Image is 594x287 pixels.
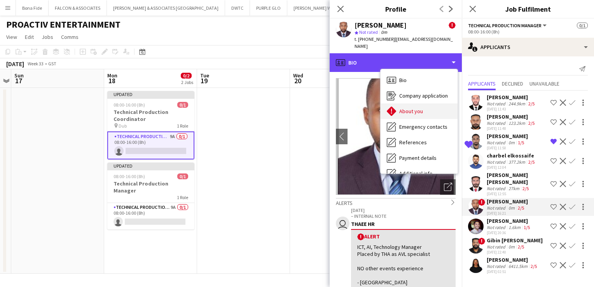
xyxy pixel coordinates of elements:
div: [DATE] 11:43 [487,107,536,112]
div: [PERSON_NAME] [487,94,536,101]
span: Dub [119,123,127,129]
div: 0m [507,244,516,250]
div: [DATE] 11:50 [487,145,528,150]
span: ! [357,233,364,240]
app-skills-label: 2/5 [518,244,524,250]
div: [DATE] 02:51 [487,269,538,274]
div: Not rated [487,140,507,145]
span: 19 [199,76,209,85]
app-card-role: Technical Production Manager9A0/108:00-16:00 (8h) [107,131,194,159]
span: 0/2 [181,73,192,79]
img: Crew avatar or photo [336,78,456,195]
h3: Job Fulfilment [462,4,594,14]
app-skills-label: 2/5 [528,101,535,107]
div: Open photos pop-in [440,179,456,195]
span: Comms [61,33,79,40]
span: 1 Role [177,194,188,200]
div: 244.9km [507,101,527,107]
div: [PERSON_NAME] [487,217,531,224]
span: 1 Role [177,123,188,129]
div: Applicants [462,38,594,56]
div: THAEE HR [351,220,456,227]
div: [PERSON_NAME] [487,198,528,205]
div: [PERSON_NAME] [355,22,407,29]
button: Technical Production Manager [468,23,548,28]
div: Updated08:00-16:00 (8h)0/1Technical Production Manager1 RoleTechnical Production Manager9A0/108:0... [107,163,194,229]
div: [DATE] 12:04 [487,165,536,170]
div: 27km [507,185,521,191]
span: ! [478,238,485,245]
div: 0m [507,140,516,145]
span: Week 33 [26,61,45,66]
div: Bio [381,72,458,88]
div: Not rated [487,205,507,211]
a: Edit [22,32,37,42]
p: [DATE] [351,207,456,213]
button: [PERSON_NAME] WONDER STUDIO [287,0,369,16]
div: Not rated [487,263,507,269]
div: [PERSON_NAME] [PERSON_NAME] [487,171,547,185]
button: FALCON & ASSOCIATES [49,0,107,16]
div: Bio [330,53,462,72]
span: 0/1 [577,23,588,28]
span: Tue [200,72,209,79]
span: ! [449,22,456,29]
h3: Technical Production Manager [107,180,194,194]
div: 0m [507,205,516,211]
div: Updated [107,163,194,169]
span: Applicants [468,81,496,86]
div: Not rated [487,101,507,107]
span: Not rated [359,29,378,35]
span: Emergency contacts [399,123,447,130]
div: 123.2km [507,120,527,126]
div: Payment details [381,150,458,166]
app-skills-label: 1/5 [524,224,530,230]
app-skills-label: 1/5 [518,140,524,145]
div: References [381,135,458,150]
button: PURPLE GLO [250,0,287,16]
span: 08:00-16:00 (8h) [114,173,145,179]
div: ICT, AI, Technology Manager Placed by THA as AVL specialist NO other events experience - [GEOGRAP... [357,243,449,286]
span: 0/1 [177,102,188,108]
div: [PERSON_NAME] [487,113,536,120]
app-job-card: Updated08:00-16:00 (8h)0/1Technical Production Coordinator Dub1 RoleTechnical Production Manager9... [107,91,194,159]
div: 377.2km [507,159,527,165]
span: 08:00-16:00 (8h) [114,102,145,108]
app-skills-label: 2/5 [522,185,529,191]
div: [DATE] 20:36 [487,230,531,235]
span: References [399,139,427,146]
app-skills-label: 2/5 [531,263,537,269]
div: charbel elkossaife [487,152,536,159]
span: Jobs [42,33,53,40]
a: Jobs [38,32,56,42]
div: Emergency contacts [381,119,458,135]
span: Unavailable [529,81,559,86]
span: 18 [106,76,117,85]
span: 0/1 [177,173,188,179]
div: Alerts [336,198,456,206]
div: GST [48,61,56,66]
div: Gibin [PERSON_NAME] [487,237,543,244]
span: About you [399,108,423,115]
button: [PERSON_NAME] & ASSOCIATES [GEOGRAPHIC_DATA] [107,0,225,16]
div: Not rated [487,244,507,250]
div: About you [381,103,458,119]
span: Bio [399,77,407,84]
div: [PERSON_NAME] [487,256,538,263]
div: Not rated [487,185,507,191]
div: [DATE] 11:48 [487,126,536,131]
span: Edit [25,33,34,40]
div: [PERSON_NAME] [487,133,528,140]
div: Updated [107,91,194,97]
app-skills-label: 2/5 [528,120,535,126]
span: 17 [13,76,24,85]
div: Not rated [487,159,507,165]
div: [DATE] 22:40 [487,250,543,255]
a: Comms [58,32,82,42]
span: 0m [379,29,389,35]
span: Mon [107,72,117,79]
div: Not rated [487,120,507,126]
div: [DATE] 16:21 [487,211,528,216]
div: Additional info [381,166,458,181]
